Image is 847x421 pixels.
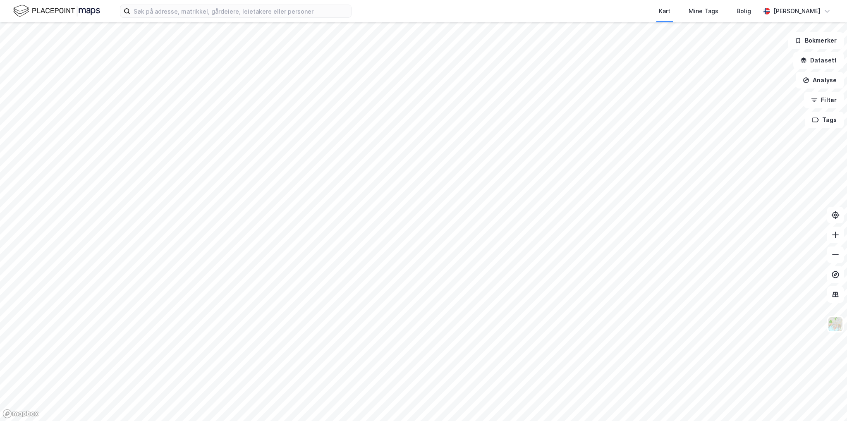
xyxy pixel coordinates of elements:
[13,4,100,18] img: logo.f888ab2527a4732fd821a326f86c7f29.svg
[773,6,821,16] div: [PERSON_NAME]
[737,6,751,16] div: Bolig
[659,6,670,16] div: Kart
[689,6,718,16] div: Mine Tags
[130,5,351,17] input: Søk på adresse, matrikkel, gårdeiere, leietakere eller personer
